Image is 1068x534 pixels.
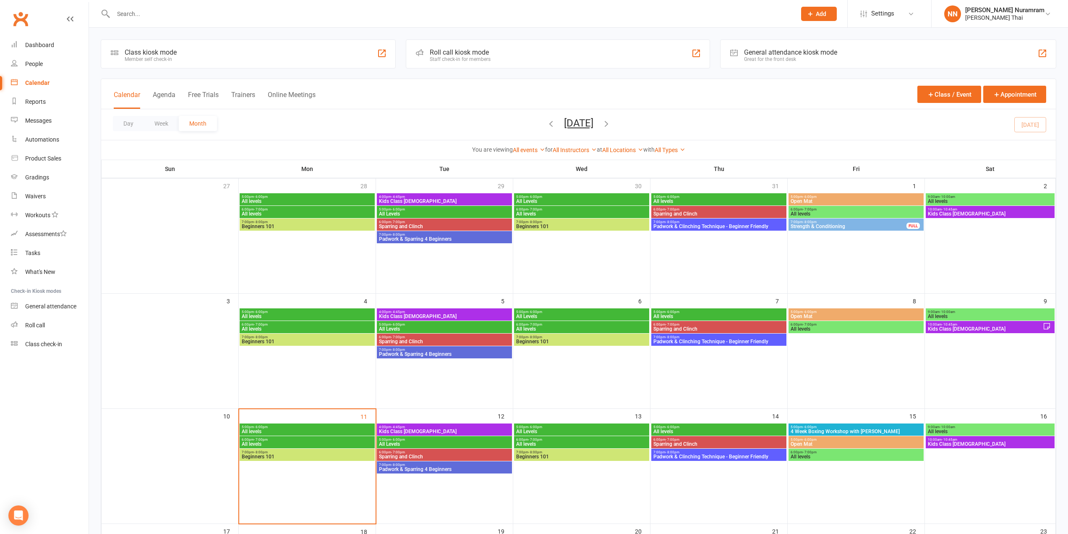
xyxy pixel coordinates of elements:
[379,425,510,429] span: 4:00pm
[925,160,1056,178] th: Sat
[379,438,510,442] span: 5:00pm
[223,179,238,192] div: 27
[528,310,542,314] span: - 6:00pm
[927,314,1053,319] span: All levels
[653,425,785,429] span: 5:00pm
[653,438,785,442] span: 6:00pm
[790,208,922,211] span: 6:00pm
[816,11,826,17] span: Add
[927,199,1053,204] span: All levels
[241,429,373,434] span: All levels
[513,160,650,178] th: Wed
[11,187,89,206] a: Waivers
[241,438,373,442] span: 6:00pm
[516,310,648,314] span: 5:00pm
[790,310,922,314] span: 5:00pm
[241,326,373,331] span: All levels
[528,323,542,326] span: - 7:00pm
[25,341,62,347] div: Class check-in
[8,505,29,526] div: Open Intercom Messenger
[391,323,405,326] span: - 6:00pm
[102,160,239,178] th: Sun
[379,467,510,472] span: Padwork & Sparring 4 Beginners
[666,450,679,454] span: - 8:00pm
[516,195,648,199] span: 5:00pm
[114,91,140,109] button: Calendar
[790,323,922,326] span: 6:00pm
[391,438,405,442] span: - 6:00pm
[241,323,373,326] span: 6:00pm
[776,294,787,308] div: 7
[11,168,89,187] a: Gradings
[430,48,491,56] div: Roll call kiosk mode
[516,425,648,429] span: 5:00pm
[231,91,255,109] button: Trainers
[111,8,790,20] input: Search...
[25,193,46,200] div: Waivers
[553,147,597,153] a: All Instructors
[11,225,89,244] a: Assessments
[772,179,787,192] div: 31
[254,450,268,454] span: - 8:00pm
[391,463,405,467] span: - 8:00pm
[803,438,817,442] span: - 6:00pm
[25,155,61,162] div: Product Sales
[241,195,373,199] span: 5:00pm
[635,179,650,192] div: 30
[379,310,510,314] span: 4:00pm
[11,130,89,149] a: Automations
[379,314,510,319] span: Kids Class [DEMOGRAPHIC_DATA]
[635,409,650,423] div: 13
[25,322,45,329] div: Roll call
[653,224,785,229] span: Padwork & Clinching Technique - Beginner Friendly
[516,314,648,319] span: All Levels
[927,438,1053,442] span: 10:00am
[516,208,648,211] span: 6:00pm
[254,220,268,224] span: - 8:00pm
[788,160,925,178] th: Fri
[653,450,785,454] span: 7:00pm
[379,208,510,211] span: 5:00pm
[25,231,67,237] div: Assessments
[803,323,817,326] span: - 7:00pm
[11,74,89,92] a: Calendar
[376,160,513,178] th: Tue
[744,56,837,62] div: Great for the front desk
[254,438,268,442] span: - 7:00pm
[379,348,510,352] span: 7:00pm
[528,438,542,442] span: - 7:00pm
[241,442,373,447] span: All levels
[360,179,376,192] div: 28
[516,199,648,204] span: All Levels
[254,208,268,211] span: - 7:00pm
[379,220,510,224] span: 6:00pm
[803,310,817,314] span: - 6:00pm
[254,335,268,339] span: - 8:00pm
[653,339,785,344] span: Padwork & Clinching Technique - Beginner Friendly
[790,429,922,434] span: 4 Week Boxing Workshop with [PERSON_NAME]
[513,147,545,153] a: All events
[927,326,1043,331] span: Kids Class [DEMOGRAPHIC_DATA]
[942,208,957,211] span: - 10:45am
[913,179,924,192] div: 1
[528,195,542,199] span: - 6:00pm
[125,48,177,56] div: Class kiosk mode
[564,117,593,129] button: [DATE]
[528,450,542,454] span: - 8:00pm
[790,199,922,204] span: Open Mat
[528,425,542,429] span: - 6:00pm
[803,220,817,224] span: - 8:00pm
[803,208,817,211] span: - 7:00pm
[790,450,922,454] span: 6:00pm
[391,335,405,339] span: - 7:00pm
[11,111,89,130] a: Messages
[653,442,785,447] span: Sparring and Clinch
[666,220,679,224] span: - 8:00pm
[516,323,648,326] span: 6:00pm
[653,326,785,331] span: Sparring and Clinch
[666,335,679,339] span: - 8:00pm
[965,6,1044,14] div: [PERSON_NAME] Nuramram
[391,310,405,314] span: - 4:45pm
[379,195,510,199] span: 4:00pm
[364,294,376,308] div: 4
